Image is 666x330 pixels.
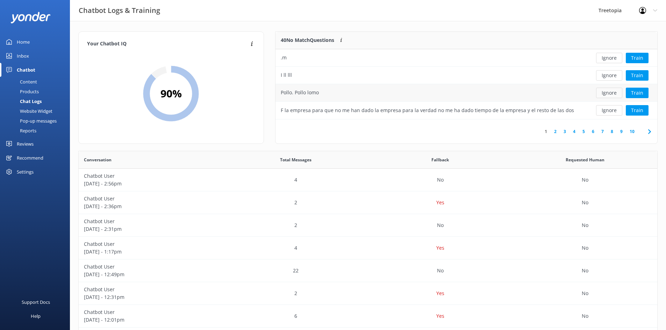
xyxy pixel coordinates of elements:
p: No [582,244,588,252]
div: Chat Logs [4,96,42,106]
div: Support Docs [22,295,50,309]
div: Recommend [17,151,43,165]
div: grid [275,49,657,119]
button: Ignore [596,105,622,116]
div: Products [4,87,39,96]
p: Chatbot User [84,195,218,203]
div: row [275,49,657,67]
a: Products [4,87,70,96]
span: Conversation [84,156,112,163]
p: [DATE] - 12:49pm [84,271,218,278]
p: No [582,289,588,297]
div: Help [31,309,41,323]
a: 7 [598,128,607,135]
p: Chatbot User [84,240,218,248]
button: Train [626,53,649,63]
div: row [79,191,657,214]
p: Yes [436,312,444,320]
a: 9 [617,128,626,135]
p: No [582,221,588,229]
div: Settings [17,165,34,179]
p: [DATE] - 1:17pm [84,248,218,256]
button: Train [626,88,649,98]
p: 6 [294,312,297,320]
div: row [79,259,657,282]
p: No [437,176,444,184]
a: 3 [560,128,570,135]
p: [DATE] - 12:01pm [84,316,218,324]
p: 2 [294,199,297,206]
div: Reviews [17,137,34,151]
span: Total Messages [280,156,311,163]
a: 4 [570,128,579,135]
a: 6 [588,128,598,135]
p: 40 No Match Questions [281,36,334,44]
a: 8 [607,128,617,135]
p: No [582,199,588,206]
div: Pollo. Pollo lomo [281,89,319,96]
p: Chatbot User [84,172,218,180]
p: [DATE] - 2:36pm [84,203,218,210]
p: Yes [436,289,444,297]
button: Train [626,105,649,116]
p: No [437,267,444,274]
h4: Your Chatbot IQ [87,40,249,48]
div: row [275,67,657,84]
h3: Chatbot Logs & Training [79,5,160,16]
p: Chatbot User [84,218,218,225]
span: Requested Human [566,156,604,163]
a: 2 [551,128,560,135]
p: [DATE] - 2:31pm [84,225,218,233]
p: 22 [293,267,299,274]
a: Reports [4,126,70,135]
p: [DATE] - 2:56pm [84,180,218,188]
div: row [275,102,657,119]
p: Chatbot User [84,286,218,293]
div: .m [281,54,287,61]
p: No [582,267,588,274]
button: Train [626,70,649,81]
div: row [79,169,657,191]
img: yonder-white-logo.png [10,12,51,23]
div: row [79,214,657,237]
p: Chatbot User [84,308,218,316]
p: [DATE] - 12:31pm [84,293,218,301]
p: No [582,312,588,320]
div: row [79,237,657,259]
p: 4 [294,176,297,184]
div: Content [4,77,37,87]
div: F la empresa para que no me han dado la empresa para la verdad no me ha dado tiempo de la empresa... [281,107,574,114]
p: Yes [436,199,444,206]
div: Pop-up messages [4,116,57,126]
div: Reports [4,126,36,135]
a: 5 [579,128,588,135]
div: Website Widget [4,106,52,116]
span: Fallback [431,156,449,163]
div: row [79,305,657,328]
div: row [275,84,657,102]
p: 2 [294,221,297,229]
div: Chatbot [17,63,35,77]
button: Ignore [596,53,622,63]
p: No [582,176,588,184]
a: Pop-up messages [4,116,70,126]
h2: 90 % [160,85,182,102]
p: 2 [294,289,297,297]
a: Content [4,77,70,87]
a: 1 [541,128,551,135]
div: I ll lll [281,71,292,79]
a: Chat Logs [4,96,70,106]
div: Inbox [17,49,29,63]
a: Website Widget [4,106,70,116]
p: No [437,221,444,229]
p: Yes [436,244,444,252]
button: Ignore [596,88,622,98]
button: Ignore [596,70,622,81]
a: 10 [626,128,638,135]
p: Chatbot User [84,263,218,271]
p: 4 [294,244,297,252]
div: row [79,282,657,305]
div: Home [17,35,30,49]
